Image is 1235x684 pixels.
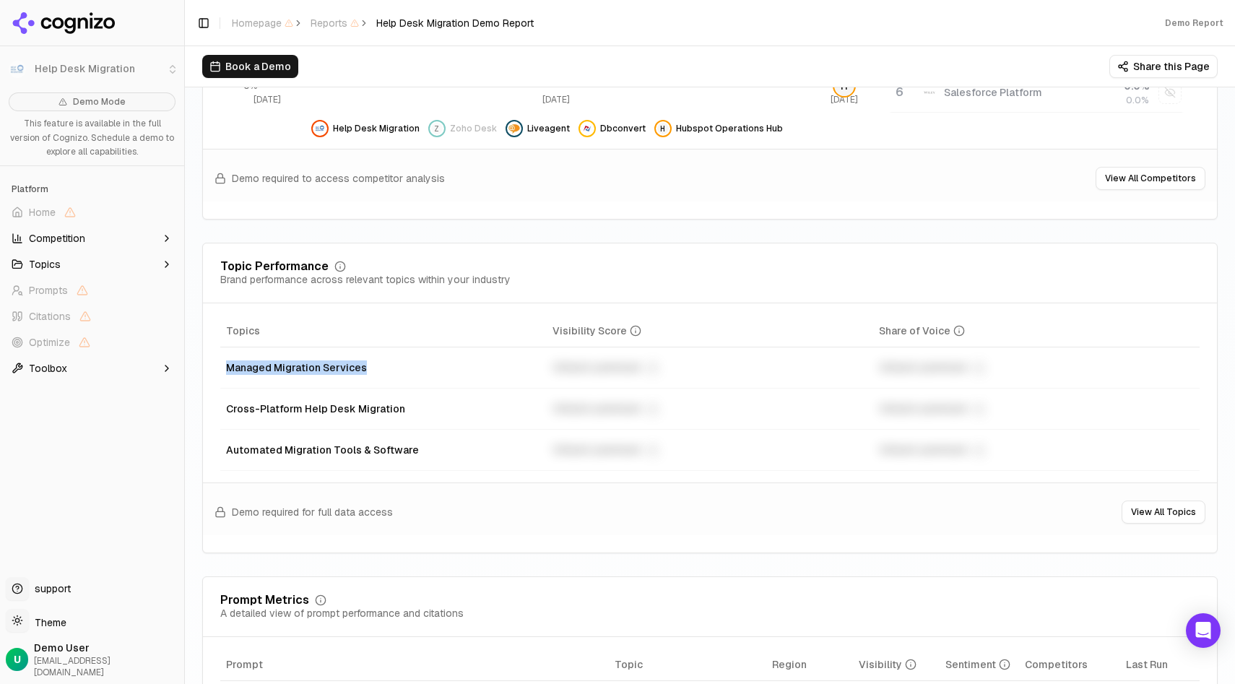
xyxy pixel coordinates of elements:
[226,324,260,338] span: Topics
[220,261,329,272] div: Topic Performance
[879,441,1194,459] div: Unlock premium
[220,649,609,681] th: Prompt
[226,402,541,416] div: Cross-Platform Help Desk Migration
[29,231,85,246] span: Competition
[6,178,178,201] div: Platform
[654,120,783,137] button: Hide hubspot operations hub data
[506,120,570,137] button: Hide liveagent data
[1019,649,1120,681] th: Competitors
[226,657,263,672] span: Prompt
[311,120,420,137] button: Hide help desk migration data
[609,649,766,681] th: Topic
[1126,95,1149,106] span: 0.0%
[29,361,67,376] span: Toolbox
[1122,501,1205,524] button: View All Topics
[944,85,1042,100] div: Salesforce Platform
[202,55,298,78] button: Book a Demo
[428,120,497,137] button: Show zoho desk data
[6,357,178,380] button: Toolbox
[542,94,570,105] tspan: [DATE]
[657,123,669,134] span: H
[34,641,178,655] span: Demo User
[14,652,21,667] span: U
[6,227,178,250] button: Competition
[311,16,359,30] span: Reports
[945,657,1010,672] div: Sentiment
[1096,167,1205,190] button: View All Competitors
[1025,657,1088,672] span: Competitors
[578,120,646,137] button: Hide dbconvert data
[29,205,56,220] span: Home
[232,505,393,519] span: Demo required for full data access
[34,655,178,678] span: [EMAIL_ADDRESS][DOMAIN_NAME]
[615,657,643,672] span: Topic
[333,123,420,134] span: Help Desk Migration
[29,616,66,629] span: Theme
[581,123,593,134] img: dbconvert
[676,123,783,134] span: Hubspot Operations Hub
[831,94,858,105] tspan: [DATE]
[220,594,309,606] div: Prompt Metrics
[29,283,68,298] span: Prompts
[1126,657,1168,672] span: Last Run
[1120,649,1200,681] th: Last Run
[243,81,257,92] tspan: 0%
[892,84,906,101] div: 6
[879,400,1194,417] div: Unlock premium
[232,16,534,30] nav: breadcrumb
[853,649,940,681] th: brandMentionRate
[226,443,541,457] div: Automated Migration Tools & Software
[552,359,867,376] div: Unlock premium
[1165,17,1223,29] div: Demo Report
[1109,55,1218,78] button: Share this Page
[220,315,547,347] th: Topics
[376,16,534,30] span: Help Desk Migration Demo Report
[921,84,938,101] img: salesforce platform
[29,309,71,324] span: Citations
[232,171,445,186] span: Demo required to access competitor analysis
[886,73,1188,113] tr: 6salesforce platformSalesforce Platform0.0%0.0%Show salesforce platform data
[253,94,281,105] tspan: [DATE]
[879,324,965,338] div: Share of Voice
[431,123,443,134] span: Z
[552,441,867,459] div: Unlock premium
[232,16,293,30] span: Homepage
[600,123,646,134] span: Dbconvert
[879,359,1194,376] div: Unlock premium
[772,657,807,672] span: Region
[6,253,178,276] button: Topics
[766,649,853,681] th: Region
[1158,81,1182,104] button: Show salesforce platform data
[859,657,916,672] div: Visibility
[220,606,464,620] div: A detailed view of prompt performance and citations
[527,123,570,134] span: Liveagent
[508,123,520,134] img: liveagent
[220,315,1200,471] div: Data table
[29,335,70,350] span: Optimize
[873,315,1200,347] th: shareOfVoice
[940,649,1019,681] th: sentiment
[9,117,175,160] p: This feature is available in the full version of Cognizo. Schedule a demo to explore all capabili...
[450,123,497,134] span: Zoho Desk
[73,96,126,108] span: Demo Mode
[547,315,873,347] th: visibilityScore
[552,400,867,417] div: Unlock premium
[552,324,641,338] div: Visibility Score
[314,123,326,134] img: help desk migration
[1186,613,1221,648] div: Open Intercom Messenger
[29,257,61,272] span: Topics
[29,581,71,596] span: support
[220,272,511,287] div: Brand performance across relevant topics within your industry
[226,360,541,375] div: Managed Migration Services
